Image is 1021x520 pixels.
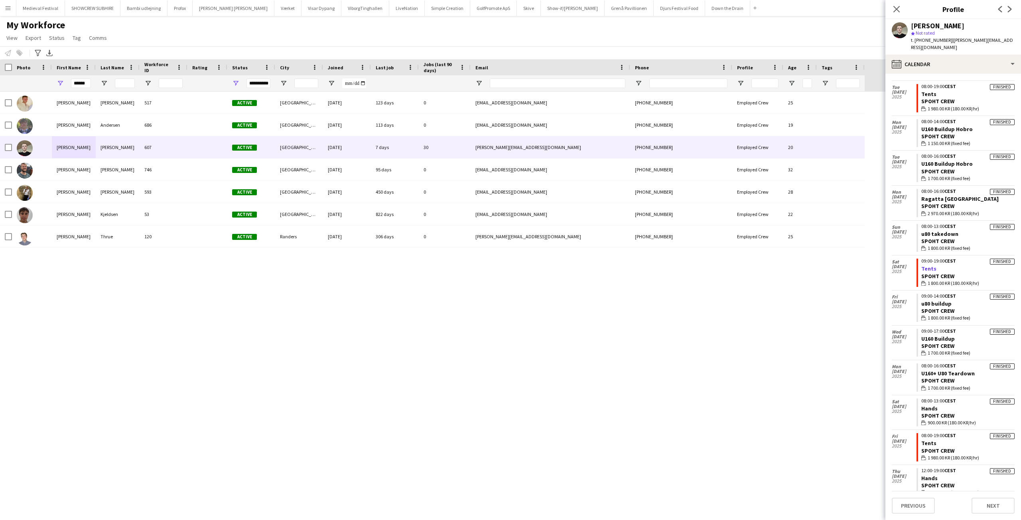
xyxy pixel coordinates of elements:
a: U160 Buildup Hobro [921,160,973,167]
span: [DATE] [892,299,917,304]
img: Nicolai Møller Andersen [17,118,33,134]
div: Spoht Crew [921,273,1015,280]
div: Spoht Crew [921,447,1015,454]
div: Finished [990,433,1015,439]
span: CEST [944,118,956,124]
span: Sat [892,259,917,264]
span: Tag [73,34,81,41]
span: Export [26,34,41,41]
div: [DATE] [323,159,371,181]
div: Finished [990,468,1015,474]
app-action-btn: Export XLSX [45,48,54,58]
div: [EMAIL_ADDRESS][DOMAIN_NAME] [471,181,630,203]
div: Employed Crew [732,92,783,114]
a: U160 Buildup Hobro [921,126,973,133]
div: Kjeldsen [96,203,140,225]
div: [DATE] [323,114,371,136]
div: Spoht Crew [921,342,1015,349]
span: 900.00 KR (180.00 KR/hr) [928,419,976,426]
span: 1 700.00 KR (fixed fee) [928,385,970,392]
span: Email [475,65,488,71]
span: View [6,34,18,41]
a: Tag [69,33,84,43]
span: 1 800.00 KR (180.00 KR/hr) [928,280,979,287]
div: [PERSON_NAME] [96,181,140,203]
div: Employed Crew [732,159,783,181]
a: Hands [921,475,938,482]
button: Værket [274,0,302,16]
button: Open Filter Menu [822,80,829,87]
span: 2025 [892,479,917,483]
span: Sun [892,225,917,230]
div: 30 [419,136,471,158]
div: 09:00-19:00 [921,259,1015,263]
button: ViborgTinghallen [341,0,389,16]
input: Tags Filter Input [836,78,860,88]
button: Open Filter Menu [737,80,744,87]
span: Fri [892,434,917,439]
a: Tents [921,440,936,447]
span: Active [232,212,257,218]
span: Mon [892,364,917,369]
span: [DATE] [892,125,917,130]
span: CEST [944,188,956,194]
div: [DATE] [323,136,371,158]
button: Open Filter Menu [475,80,483,87]
a: U160+ U80 Teardown [921,370,975,377]
button: Skive [517,0,541,16]
div: [DATE] [323,181,371,203]
input: City Filter Input [294,78,318,88]
div: Employed Crew [732,226,783,247]
div: 0 [419,92,471,114]
div: 09:00-17:00 [921,329,1015,334]
span: Wed [892,330,917,334]
div: 22 [783,203,817,225]
div: [PHONE_NUMBER] [630,92,732,114]
button: SHOWCREW SUBHIRE [65,0,120,16]
span: CEST [944,467,956,473]
div: 08:00-13:00 [921,398,1015,403]
div: 0 [419,226,471,247]
span: Workforce ID [144,61,173,73]
div: [PHONE_NUMBER] [630,226,732,247]
span: Active [232,100,257,106]
span: Tue [892,85,917,90]
div: 517 [140,92,187,114]
div: [EMAIL_ADDRESS][DOMAIN_NAME] [471,159,630,181]
div: Spoht Crew [921,133,1015,140]
div: [GEOGRAPHIC_DATA] [275,136,323,158]
button: Previous [892,498,935,514]
span: 1 800.00 KR (fixed fee) [928,314,970,322]
span: 2025 [892,374,917,379]
button: Open Filter Menu [57,80,64,87]
div: 822 days [371,203,419,225]
span: CEST [944,153,956,159]
span: [DATE] [892,194,917,199]
div: [GEOGRAPHIC_DATA] [275,159,323,181]
input: Last Name Filter Input [115,78,135,88]
span: Photo [17,65,30,71]
div: 12:00-19:00 [921,468,1015,473]
div: [PERSON_NAME] [52,203,96,225]
div: Spoht Crew [921,237,1015,245]
span: Active [232,234,257,240]
span: 1 980.00 KR (180.00 KR/hr) [928,454,979,461]
img: Nicolas Kjeldsen [17,207,33,223]
span: 2025 [892,234,917,239]
span: CEST [944,363,956,369]
div: 746 [140,159,187,181]
div: [PERSON_NAME][EMAIL_ADDRESS][DOMAIN_NAME] [471,226,630,247]
span: | [PERSON_NAME][EMAIL_ADDRESS][DOMAIN_NAME] [911,37,1013,50]
a: Hands [921,405,938,412]
span: Active [232,145,257,151]
span: CEST [944,83,956,89]
div: Finished [990,84,1015,90]
div: 53 [140,203,187,225]
div: Finished [990,189,1015,195]
button: GolfPromote ApS [470,0,517,16]
h3: Profile [885,4,1021,14]
div: [PHONE_NUMBER] [630,136,732,158]
span: 2025 [892,130,917,134]
span: t. [PHONE_NUMBER] [911,37,952,43]
input: Email Filter Input [490,78,625,88]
